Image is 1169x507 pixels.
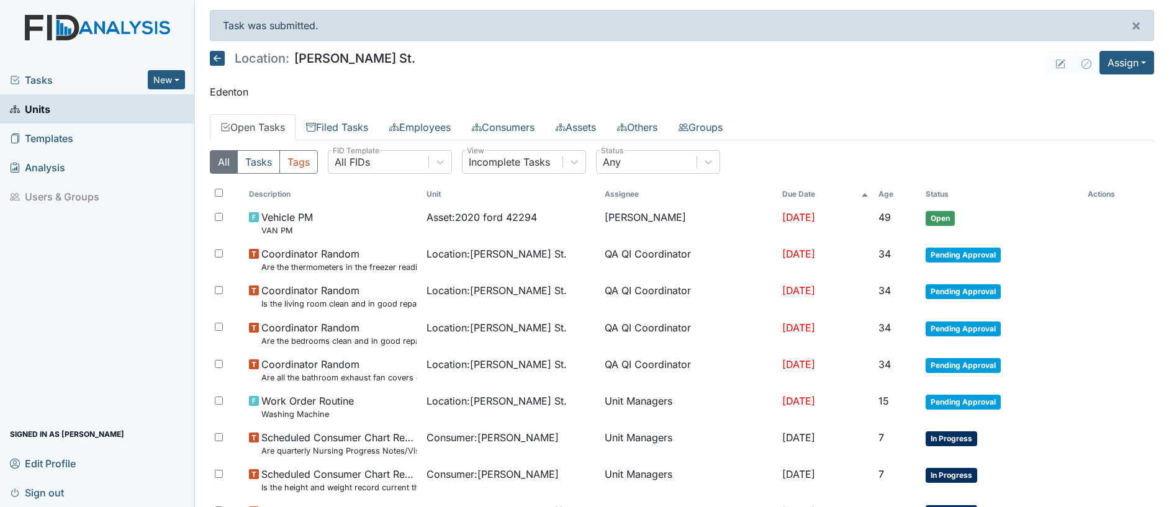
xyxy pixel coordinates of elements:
[261,372,417,384] small: Are all the bathroom exhaust fan covers clean and dust free?
[210,150,238,174] button: All
[782,211,815,223] span: [DATE]
[878,395,889,407] span: 15
[607,114,668,140] a: Others
[10,73,148,87] a: Tasks
[261,225,313,236] small: VAN PM
[10,158,65,177] span: Analysis
[878,358,891,370] span: 34
[926,248,1001,262] span: Pending Approval
[461,114,545,140] a: Consumers
[10,128,73,148] span: Templates
[1099,51,1154,74] button: Assign
[261,335,417,347] small: Are the bedrooms clean and in good repair?
[782,395,815,407] span: [DATE]
[210,51,415,66] h5: [PERSON_NAME] St.
[878,248,891,260] span: 34
[600,352,777,388] td: QA QI Coordinator
[427,283,567,298] span: Location : [PERSON_NAME] St.
[600,278,777,315] td: QA QI Coordinator
[1131,16,1141,34] span: ×
[10,454,76,473] span: Edit Profile
[878,468,884,480] span: 7
[335,155,370,169] div: All FIDs
[926,468,977,483] span: In Progress
[782,431,815,444] span: [DATE]
[210,84,1154,99] p: Edenton
[261,445,417,457] small: Are quarterly Nursing Progress Notes/Visual Assessments completed by the end of the month followi...
[921,184,1083,205] th: Toggle SortBy
[600,241,777,278] td: QA QI Coordinator
[545,114,607,140] a: Assets
[237,150,280,174] button: Tasks
[878,321,891,334] span: 34
[1119,11,1153,40] button: ×
[600,462,777,498] td: Unit Managers
[427,210,537,225] span: Asset : 2020 ford 42294
[600,425,777,462] td: Unit Managers
[10,424,124,444] span: Signed in as [PERSON_NAME]
[926,321,1001,336] span: Pending Approval
[878,284,891,297] span: 34
[244,184,422,205] th: Toggle SortBy
[926,431,977,446] span: In Progress
[279,150,318,174] button: Tags
[427,357,567,372] span: Location : [PERSON_NAME] St.
[10,483,64,502] span: Sign out
[427,430,559,445] span: Consumer : [PERSON_NAME]
[469,155,550,169] div: Incomplete Tasks
[235,52,289,65] span: Location:
[261,467,417,493] span: Scheduled Consumer Chart Review Is the height and weight record current through the previous month?
[148,70,185,89] button: New
[782,321,815,334] span: [DATE]
[600,315,777,352] td: QA QI Coordinator
[600,184,777,205] th: Assignee
[261,320,417,347] span: Coordinator Random Are the bedrooms clean and in good repair?
[600,205,777,241] td: [PERSON_NAME]
[210,114,296,140] a: Open Tasks
[427,393,567,408] span: Location : [PERSON_NAME] St.
[215,189,223,197] input: Toggle All Rows Selected
[603,155,621,169] div: Any
[261,430,417,457] span: Scheduled Consumer Chart Review Are quarterly Nursing Progress Notes/Visual Assessments completed...
[261,261,417,273] small: Are the thermometers in the freezer reading between 0 degrees and 10 degrees?
[210,150,318,174] div: Type filter
[782,284,815,297] span: [DATE]
[600,388,777,425] td: Unit Managers
[10,99,50,119] span: Units
[261,482,417,493] small: Is the height and weight record current through the previous month?
[926,211,955,226] span: Open
[878,431,884,444] span: 7
[926,284,1001,299] span: Pending Approval
[296,114,379,140] a: Filed Tasks
[261,210,313,236] span: Vehicle PM VAN PM
[782,468,815,480] span: [DATE]
[427,467,559,482] span: Consumer : [PERSON_NAME]
[379,114,461,140] a: Employees
[873,184,921,205] th: Toggle SortBy
[427,246,567,261] span: Location : [PERSON_NAME] St.
[422,184,599,205] th: Toggle SortBy
[261,298,417,310] small: Is the living room clean and in good repair?
[782,358,815,370] span: [DATE]
[427,320,567,335] span: Location : [PERSON_NAME] St.
[668,114,733,140] a: Groups
[261,246,417,273] span: Coordinator Random Are the thermometers in the freezer reading between 0 degrees and 10 degrees?
[261,393,354,420] span: Work Order Routine Washing Machine
[777,184,873,205] th: Toggle SortBy
[878,211,891,223] span: 49
[261,357,417,384] span: Coordinator Random Are all the bathroom exhaust fan covers clean and dust free?
[1083,184,1145,205] th: Actions
[210,10,1154,41] div: Task was submitted.
[926,395,1001,410] span: Pending Approval
[261,283,417,310] span: Coordinator Random Is the living room clean and in good repair?
[782,248,815,260] span: [DATE]
[926,358,1001,373] span: Pending Approval
[261,408,354,420] small: Washing Machine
